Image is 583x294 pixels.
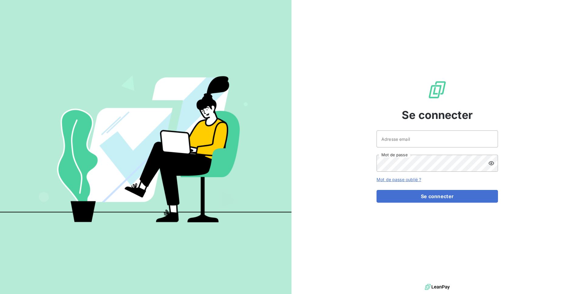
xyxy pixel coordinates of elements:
[425,282,450,292] img: logo
[377,130,498,147] input: placeholder
[377,190,498,203] button: Se connecter
[402,107,473,123] span: Se connecter
[428,80,447,100] img: Logo LeanPay
[377,177,421,182] a: Mot de passe oublié ?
